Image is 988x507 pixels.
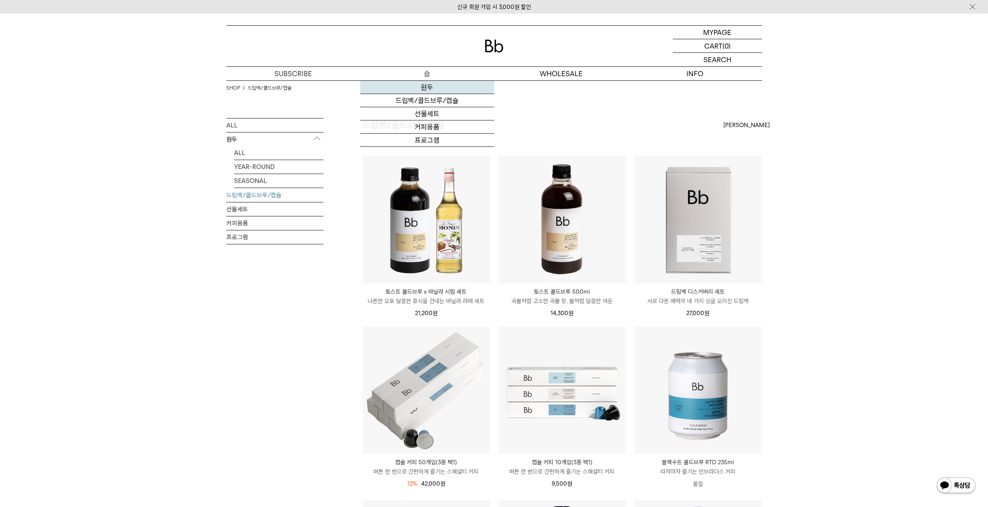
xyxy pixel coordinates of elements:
a: 캡슐 커피 50개입(3종 택1) 버튼 한 번으로 간편하게 즐기는 스페셜티 커피 [363,458,490,476]
a: 프로그램 [226,230,323,244]
a: 커피용품 [226,216,323,230]
a: 드립백/콜드브루/캡슐 [360,94,494,107]
a: 토스트 콜드브루 x 바닐라 시럽 세트 나른한 오후 달콤한 휴식을 건네는 바닐라 라떼 세트 [363,287,490,306]
p: 캡슐 커피 50개입(3종 택1) [363,458,490,467]
a: 신규 회원 가입 시 3,000원 할인 [457,3,531,10]
a: YEAR-ROUND [234,160,323,174]
p: 토스트 콜드브루 500ml [498,287,626,296]
p: MYPAGE [703,26,731,39]
a: SHOP [226,84,240,92]
div: 12% [407,479,417,488]
a: 드립백 디스커버리 세트 서로 다른 매력의 네 가지 싱글 오리진 드립백 [634,287,762,306]
p: 버튼 한 번으로 간편하게 즐기는 스페셜티 커피 [498,467,626,476]
a: 숍 [360,67,494,80]
p: 따자마자 즐기는 빈브라더스 커피 [634,467,762,476]
span: 21,200 [415,310,438,317]
a: SUBSCRIBE [226,67,360,80]
span: 42,000 [421,480,445,487]
a: 프로그램 [360,134,494,147]
img: 토스트 콜드브루 500ml [498,156,626,283]
a: 드립백/콜드브루/캡슐 [226,188,323,202]
img: 로고 [485,40,504,52]
a: 선물세트 [360,107,494,120]
p: 품절 [634,476,762,492]
p: 토스트 콜드브루 x 바닐라 시럽 세트 [363,287,490,296]
p: INFO [628,67,762,80]
a: 토스트 콜드브루 500ml 곡물처럼 고소한 곡물 향, 꿀처럼 달콤한 여운 [498,287,626,306]
p: WHOLESALE [494,67,628,80]
span: 원 [704,310,709,317]
p: (0) [722,39,731,52]
a: 원두 [360,81,494,94]
p: 서로 다른 매력의 네 가지 싱글 오리진 드립백 [634,296,762,306]
a: 선물세트 [226,202,323,216]
span: 원 [567,480,572,487]
img: 캡슐 커피 10개입(3종 택1) [498,326,626,454]
a: ALL [234,146,323,160]
p: SEARCH [703,53,731,66]
span: 27,000 [686,310,709,317]
a: 블랙수트 콜드브루 RTD 235ml 따자마자 즐기는 빈브라더스 커피 [634,458,762,476]
a: MYPAGE [673,26,762,39]
p: 곡물처럼 고소한 곡물 향, 꿀처럼 달콤한 여운 [498,296,626,306]
p: 버튼 한 번으로 간편하게 즐기는 스페셜티 커피 [363,467,490,476]
img: 드립백 디스커버리 세트 [634,156,762,283]
span: 14,300 [550,310,573,317]
a: 캡슐 커피 10개입(3종 택1) 버튼 한 번으로 간편하게 즐기는 스페셜티 커피 [498,458,626,476]
img: 블랙수트 콜드브루 RTD 235ml [634,326,762,454]
img: 캡슐 커피 50개입(3종 택1) [363,326,490,454]
img: 토스트 콜드브루 x 바닐라 시럽 세트 [363,156,490,283]
a: 커피용품 [360,120,494,134]
a: 드립백/콜드브루/캡슐 [248,84,292,92]
p: CART [704,39,722,52]
span: 원 [440,480,445,487]
span: 원 [568,310,573,317]
a: SEASONAL [234,174,323,188]
p: 원두 [226,132,323,146]
p: 블랙수트 콜드브루 RTD 235ml [634,458,762,467]
img: 카카오톡 채널 1:1 채팅 버튼 [936,477,976,495]
a: CART (0) [673,39,762,53]
p: 나른한 오후 달콤한 휴식을 건네는 바닐라 라떼 세트 [363,296,490,306]
p: 드립백 디스커버리 세트 [634,287,762,296]
span: 원 [432,310,438,317]
a: ALL [226,118,323,132]
p: 캡슐 커피 10개입(3종 택1) [498,458,626,467]
span: 9,500 [552,480,572,487]
span: [PERSON_NAME] [723,120,770,130]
